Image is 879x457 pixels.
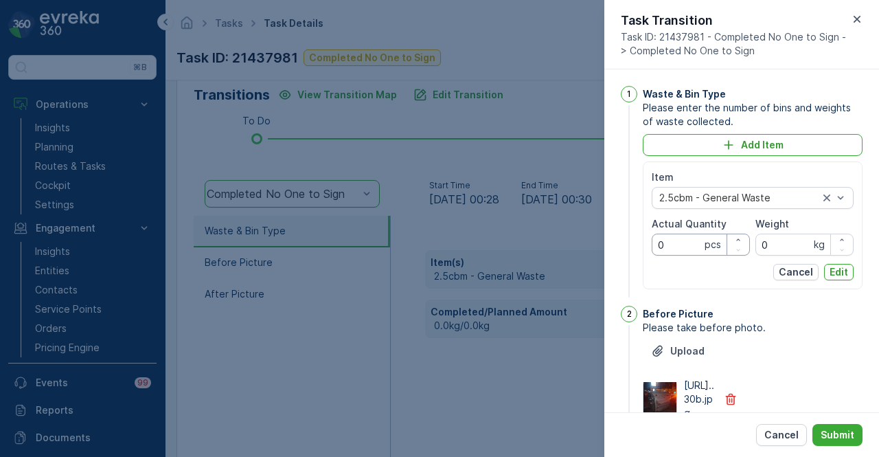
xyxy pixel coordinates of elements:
p: kg [814,238,825,252]
label: Item [652,171,674,183]
button: Submit [812,424,863,446]
p: Task Transition [621,11,849,30]
button: Add Item [643,134,863,156]
p: Edit [830,265,848,279]
div: 1 [621,86,637,102]
p: [URL]..30b.jpg [684,379,716,420]
label: Weight [755,218,789,230]
p: Add Item [741,138,784,152]
button: Cancel [773,264,819,280]
p: Cancel [779,265,813,279]
label: Actual Quantity [652,218,727,230]
p: Submit [821,428,854,442]
button: Cancel [756,424,807,446]
button: Edit [824,264,854,280]
p: pcs [705,238,721,252]
p: Before Picture [643,307,714,321]
p: Waste & Bin Type [643,87,726,101]
span: Task ID: 21437981 - Completed No One to Sign -> Completed No One to Sign [621,30,849,58]
p: Cancel [764,428,799,442]
img: Media Preview [643,382,676,416]
span: Please enter the number of bins and weights of waste collected. [643,101,863,129]
button: Upload File [643,340,713,362]
div: 2 [621,306,637,322]
p: Upload [670,344,705,358]
span: Please take before photo. [643,321,863,335]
